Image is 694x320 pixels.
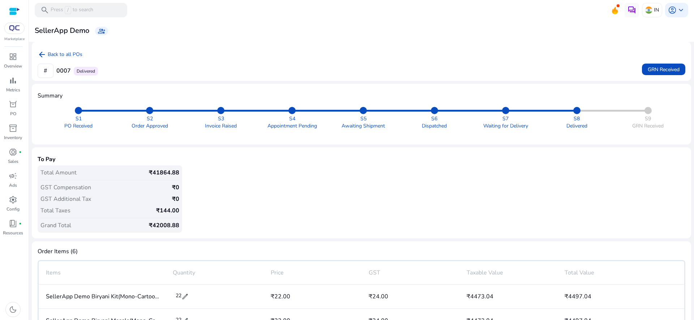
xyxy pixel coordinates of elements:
span: S4 [258,115,326,122]
p: Press to search [51,6,93,14]
p: Metrics [6,87,20,93]
span: Awaiting Shipment [330,122,397,130]
span: keyboard_arrow_down [677,6,685,14]
a: group_add [95,27,108,35]
span: Dispatched [400,122,468,130]
div: ₹4497.04 [557,289,684,304]
span: Invoice Raised [187,122,255,130]
span: S6 [400,115,468,122]
div: ₹4473.04 [459,289,557,304]
span: S9 [614,115,682,122]
span: 22 [176,292,181,299]
span: donut_small [9,148,17,156]
p: Config [7,206,20,212]
span: GST Additional Tax [40,195,91,203]
span: ₹41864.88 [149,168,179,177]
p: Overview [4,63,22,69]
span: GRN Received [648,66,680,73]
p: Resources [3,230,23,236]
span: ₹42008.88 [149,221,179,230]
span: campaign [9,172,17,180]
p: Marketplace [4,36,25,42]
img: in.svg [645,7,652,14]
h3: SellerApp Demo [35,26,89,35]
div: Items [39,261,166,284]
span: Total Amount [40,168,77,177]
span: Delivered [543,122,611,130]
button: GRN Received [642,64,685,75]
p: Inventory [4,134,22,141]
p: IN [654,4,659,16]
div: Price [264,261,361,284]
span: S5 [330,115,397,122]
p: PO [10,111,16,117]
span: ₹0 [172,183,179,192]
span: account_circle [668,6,677,14]
div: Total Value [557,261,684,284]
span: bar_chart [9,76,17,85]
span: Back to all POs [48,51,82,58]
span: GST Compensation [40,183,91,192]
span: Delivered [74,67,98,75]
span: search [40,6,49,14]
img: QC-logo.svg [8,25,21,31]
span: S3 [187,115,255,122]
span: S2 [116,115,184,122]
span: Waiting for Delivery [472,122,539,130]
span: S1 [45,115,112,122]
span: fiber_manual_record [19,151,22,153]
div: SellerApp Demo Biryani Kit(Mono-Cartoon) 505 g [39,289,166,304]
span: dark_mode [9,305,17,314]
span: ₹144.00 [156,206,179,215]
span: dashboard [9,52,17,61]
span: orders [9,100,17,109]
span: edit [181,293,189,300]
span: fiber_manual_record [19,222,22,225]
div: ₹24.00 [361,289,459,304]
span: Total Taxes [40,206,70,215]
span: # [38,64,53,78]
span: S8 [543,115,611,122]
span: book_4 [9,219,17,228]
div: Taxable Value [459,261,557,284]
mat-icon: arrow_back [38,50,46,59]
p: Sales [8,158,18,165]
div: GST [361,261,459,284]
span: Order Approved [116,122,184,130]
span: settings [9,195,17,204]
span: PO Received [45,122,112,130]
span: ₹0 [172,195,179,203]
span: group_add [98,27,105,35]
span: / [65,6,71,14]
span: Appointment Pending [258,122,326,130]
span: S7 [472,115,539,122]
span: 0007 [56,67,71,75]
h4: To Pay [38,156,182,163]
div: ₹22.00 [264,289,361,304]
h4: Summary [38,92,685,99]
a: Back to all POs [38,50,685,59]
span: inventory_2 [9,124,17,133]
div: Quantity [166,261,264,284]
span: GRN Received [614,122,682,130]
p: Ads [9,182,17,189]
span: Grand Total [40,221,71,230]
